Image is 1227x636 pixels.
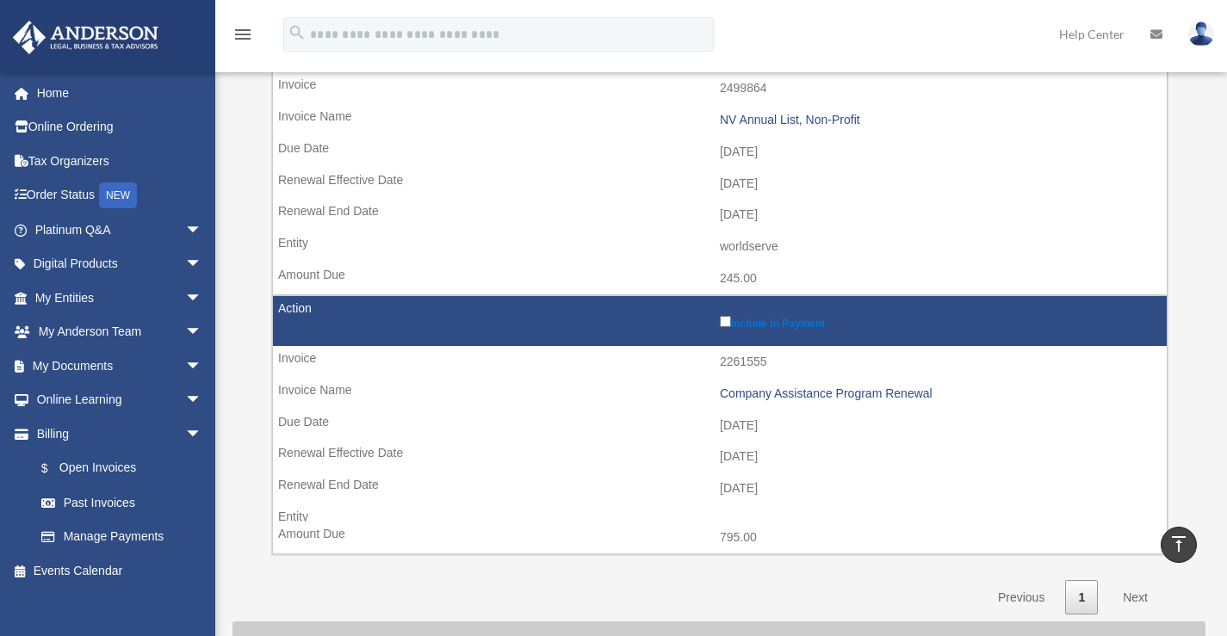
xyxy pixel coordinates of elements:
[24,451,211,486] a: $Open Invoices
[1188,22,1214,46] img: User Pic
[12,178,228,213] a: Order StatusNEW
[12,417,220,451] a: Billingarrow_drop_down
[273,522,1167,554] td: 795.00
[12,349,228,383] a: My Documentsarrow_drop_down
[273,262,1167,295] td: 245.00
[273,231,1167,263] td: worldserve
[12,213,228,247] a: Platinum Q&Aarrow_drop_down
[232,30,253,45] a: menu
[273,199,1167,232] td: [DATE]
[12,315,228,349] a: My Anderson Teamarrow_drop_down
[12,383,228,417] a: Online Learningarrow_drop_down
[273,472,1167,505] td: [DATE]
[99,182,137,208] div: NEW
[232,24,253,45] i: menu
[720,113,1158,127] div: NV Annual List, Non-Profit
[985,580,1057,615] a: Previous
[12,247,228,281] a: Digital Productsarrow_drop_down
[720,312,1158,330] label: Include in Payment
[185,417,220,452] span: arrow_drop_down
[12,110,228,145] a: Online Ordering
[273,168,1167,201] td: [DATE]
[12,76,228,110] a: Home
[185,213,220,248] span: arrow_drop_down
[24,485,220,520] a: Past Invoices
[288,23,307,42] i: search
[185,315,220,350] span: arrow_drop_down
[273,441,1167,473] td: [DATE]
[273,410,1167,442] td: [DATE]
[720,386,1158,401] div: Company Assistance Program Renewal
[24,520,220,554] a: Manage Payments
[273,136,1167,169] td: [DATE]
[12,553,228,588] a: Events Calendar
[51,458,59,479] span: $
[720,316,731,327] input: Include in Payment
[8,21,164,54] img: Anderson Advisors Platinum Portal
[12,144,228,178] a: Tax Organizers
[1161,527,1197,563] a: vertical_align_top
[273,346,1167,379] td: 2261555
[273,72,1167,105] td: 2499864
[185,247,220,282] span: arrow_drop_down
[1168,534,1189,554] i: vertical_align_top
[185,281,220,316] span: arrow_drop_down
[12,281,228,315] a: My Entitiesarrow_drop_down
[185,349,220,384] span: arrow_drop_down
[185,383,220,418] span: arrow_drop_down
